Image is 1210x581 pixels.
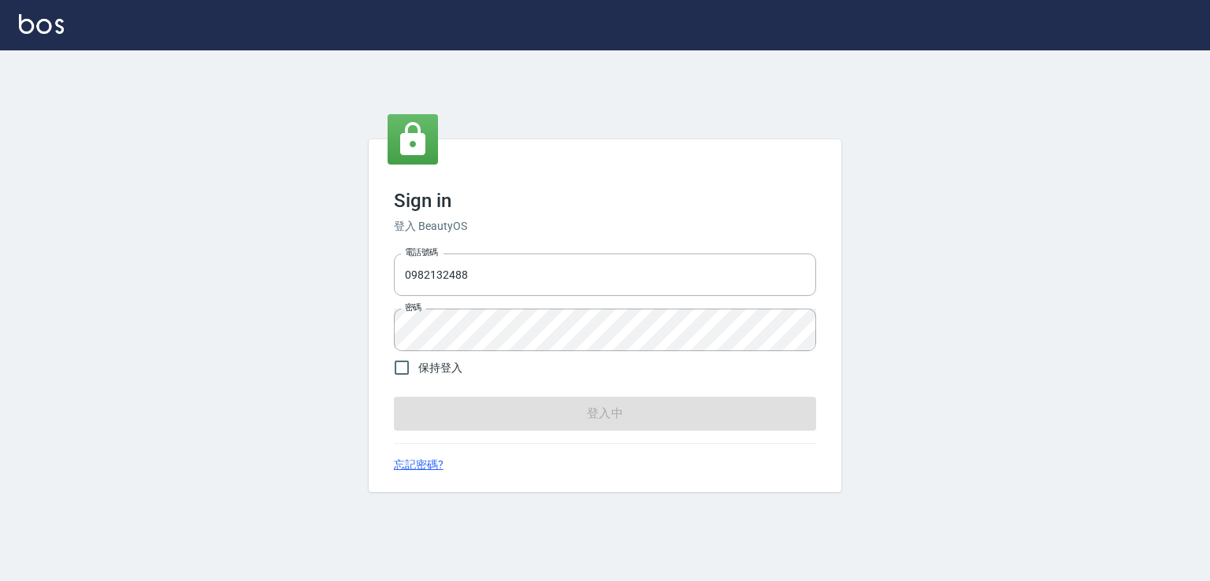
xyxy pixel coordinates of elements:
[405,246,438,258] label: 電話號碼
[394,218,816,235] h6: 登入 BeautyOS
[394,457,444,473] a: 忘記密碼?
[19,14,64,34] img: Logo
[394,190,816,212] h3: Sign in
[405,302,421,313] label: 密碼
[418,360,462,376] span: 保持登入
